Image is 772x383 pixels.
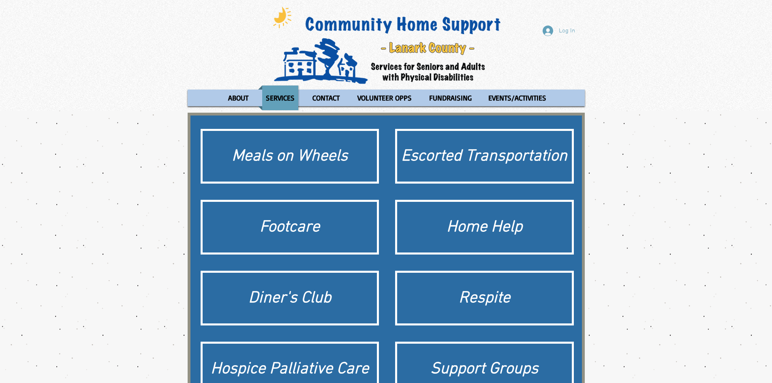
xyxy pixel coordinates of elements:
[556,27,578,35] span: Log In
[401,287,568,310] div: Respite
[207,358,373,381] div: Hospice Palliative Care
[401,358,568,381] div: Support Groups
[207,145,373,168] div: Meals on Wheels
[201,200,379,255] a: Footcare
[258,86,302,110] a: SERVICES
[207,216,373,239] div: Footcare
[421,86,479,110] a: FUNDRAISING
[395,129,574,184] a: Escorted Transportation
[537,23,581,39] button: Log In
[201,271,379,325] a: Diner's Club
[188,86,585,110] nav: Site
[207,287,373,310] div: Diner's Club
[354,86,415,110] p: VOLUNTEER OPPS
[225,86,252,110] p: ABOUT
[395,271,574,325] a: Respite
[481,86,554,110] a: EVENTS/ACTIVITIES
[262,86,298,110] p: SERVICES
[309,86,343,110] p: CONTACT
[304,86,348,110] a: CONTACT
[426,86,475,110] p: FUNDRAISING
[201,129,379,184] a: Meals on Wheels
[401,216,568,239] div: Home Help
[220,86,256,110] a: ABOUT
[350,86,419,110] a: VOLUNTEER OPPS
[485,86,550,110] p: EVENTS/ACTIVITIES
[401,145,568,168] div: Escorted Transportation
[395,200,574,255] a: Home Help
